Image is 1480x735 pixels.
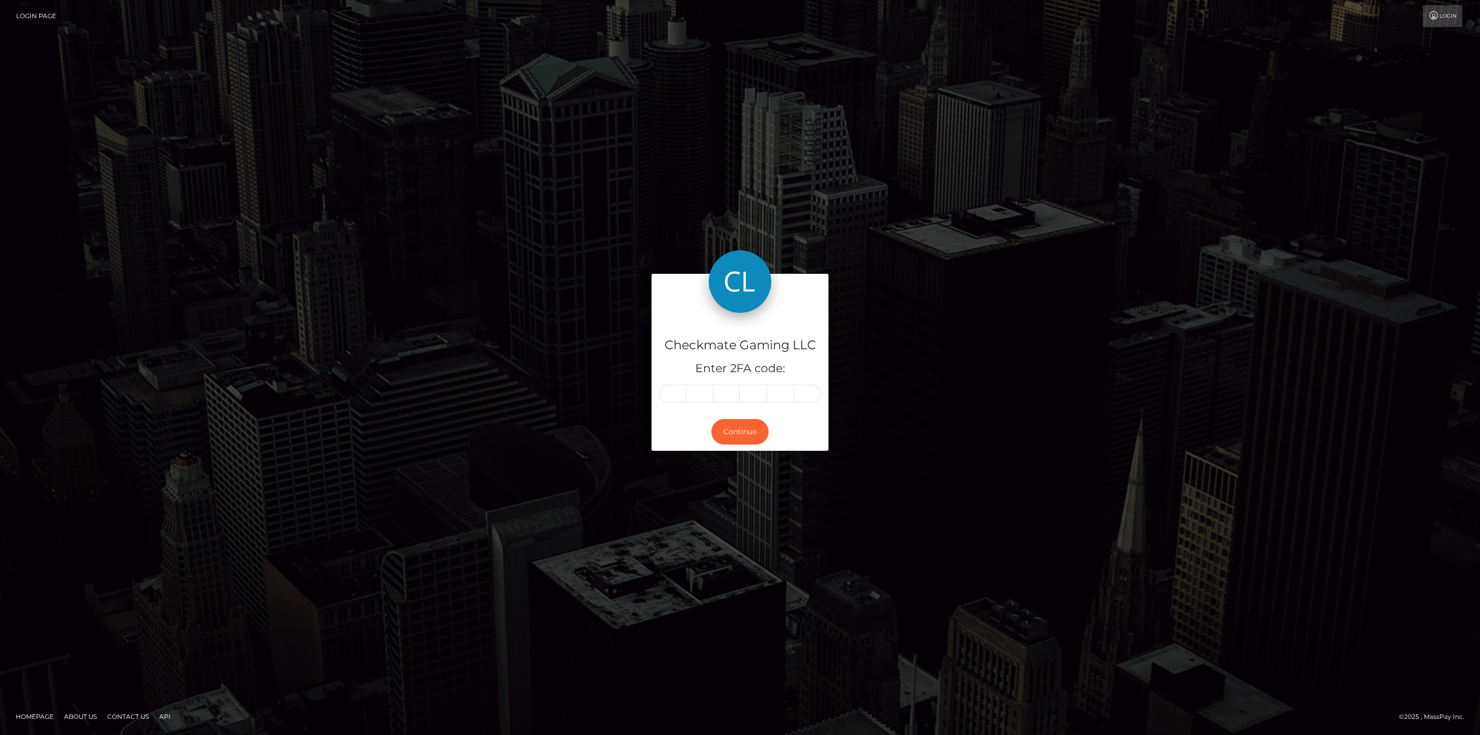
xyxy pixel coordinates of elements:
button: Continue [711,419,769,445]
a: Homepage [11,708,58,725]
div: © 2025 , MassPay Inc. [1399,711,1472,723]
a: Login Page [16,5,56,27]
a: API [155,708,175,725]
img: Checkmate Gaming LLC [709,250,771,313]
a: Contact Us [103,708,153,725]
h5: Enter 2FA code: [659,361,821,377]
a: Login [1423,5,1462,27]
a: About Us [60,708,101,725]
h4: Checkmate Gaming LLC [659,336,821,354]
